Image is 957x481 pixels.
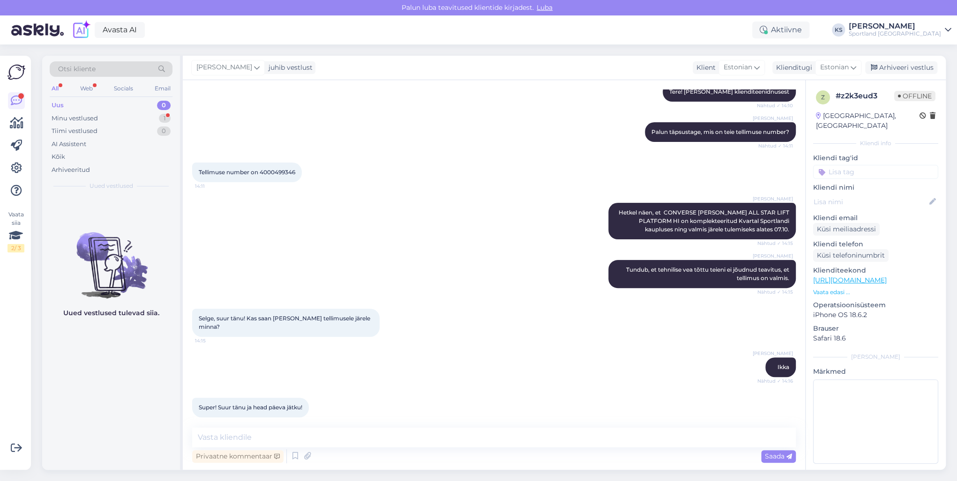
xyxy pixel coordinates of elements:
[52,165,90,175] div: Arhiveeritud
[112,82,135,95] div: Socials
[95,22,145,38] a: Avasta AI
[816,111,920,131] div: [GEOGRAPHIC_DATA], [GEOGRAPHIC_DATA]
[693,63,716,73] div: Klient
[757,377,793,385] span: Nähtud ✓ 14:16
[813,249,889,262] div: Küsi telefoninumbrit
[52,101,64,110] div: Uus
[626,266,791,281] span: Tundub, et tehnilise vea tõttu teieni ei jõudnud teavitus, et tellimus on valmis.
[52,126,97,136] div: Tiimi vestlused
[813,367,938,377] p: Märkmed
[757,289,793,296] span: Nähtud ✓ 14:15
[58,64,96,74] span: Otsi kliente
[813,288,938,296] p: Vaata edasi ...
[265,63,313,73] div: juhib vestlust
[199,169,295,176] span: Tellimuse number on 4000499346
[619,209,791,233] span: Hetkel näen, et CONVERSE [PERSON_NAME] ALL STAR LIFT PLATFORM HI on komplekteeritud Kvartal Sport...
[813,223,880,236] div: Küsi meiliaadressi
[813,183,938,192] p: Kliendi nimi
[849,22,941,30] div: [PERSON_NAME]
[821,94,825,101] span: z
[752,22,809,38] div: Aktiivne
[865,61,937,74] div: Arhiveeri vestlus
[849,30,941,37] div: Sportland [GEOGRAPHIC_DATA]
[78,82,95,95] div: Web
[50,82,60,95] div: All
[813,300,938,310] p: Operatsioonisüsteem
[820,62,849,73] span: Estonian
[157,101,171,110] div: 0
[157,126,171,136] div: 0
[753,252,793,259] span: [PERSON_NAME]
[724,62,752,73] span: Estonian
[195,418,230,425] span: 14:16
[7,63,25,81] img: Askly Logo
[813,139,938,148] div: Kliendi info
[894,91,935,101] span: Offline
[159,114,171,123] div: 1
[813,333,938,343] p: Safari 18.6
[765,452,792,460] span: Saada
[778,363,789,370] span: Ikka
[849,22,951,37] a: [PERSON_NAME]Sportland [GEOGRAPHIC_DATA]
[52,140,86,149] div: AI Assistent
[199,315,372,330] span: Selge, suur tänu! Kas saan [PERSON_NAME] tellimusele järele minna?
[42,215,180,300] img: No chats
[753,195,793,202] span: [PERSON_NAME]
[63,308,159,318] p: Uued vestlused tulevad siia.
[534,3,555,12] span: Luba
[813,153,938,163] p: Kliendi tag'id
[651,128,789,135] span: Palun täpsustage, mis on teie tellimuse number?
[757,240,793,247] span: Nähtud ✓ 14:15
[813,165,938,179] input: Lisa tag
[813,353,938,361] div: [PERSON_NAME]
[813,239,938,249] p: Kliendi telefon
[71,20,91,40] img: explore-ai
[199,404,302,411] span: Super! Suur tänu ja head päeva jätku!
[195,183,230,190] span: 14:11
[814,197,927,207] input: Lisa nimi
[757,102,793,109] span: Nähtud ✓ 14:10
[669,88,789,95] span: Tere! [PERSON_NAME] klienditeenidnusest
[153,82,172,95] div: Email
[772,63,812,73] div: Klienditugi
[192,450,284,463] div: Privaatne kommentaar
[753,115,793,122] span: [PERSON_NAME]
[813,310,938,320] p: iPhone OS 18.6.2
[813,266,938,275] p: Klienditeekond
[52,152,65,162] div: Kõik
[753,350,793,357] span: [PERSON_NAME]
[7,210,24,252] div: Vaata siia
[813,276,887,284] a: [URL][DOMAIN_NAME]
[90,182,133,190] span: Uued vestlused
[195,337,230,344] span: 14:15
[7,244,24,252] div: 2 / 3
[832,23,845,37] div: KS
[758,142,793,149] span: Nähtud ✓ 14:11
[813,213,938,223] p: Kliendi email
[52,114,98,123] div: Minu vestlused
[196,62,252,73] span: [PERSON_NAME]
[813,324,938,333] p: Brauser
[836,90,894,102] div: # z2k3eud3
